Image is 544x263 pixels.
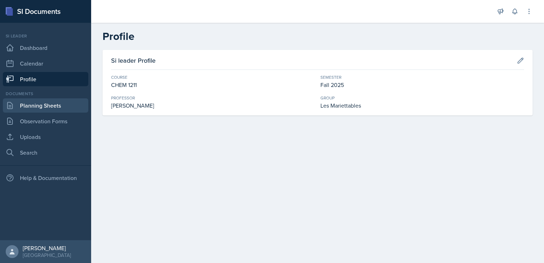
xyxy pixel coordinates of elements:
[320,101,524,110] div: Les Mariettables
[111,81,315,89] div: CHEM 1211
[3,114,88,128] a: Observation Forms
[3,171,88,185] div: Help & Documentation
[3,145,88,160] a: Search
[3,98,88,113] a: Planning Sheets
[111,74,315,81] div: Course
[3,56,88,71] a: Calendar
[111,101,315,110] div: [PERSON_NAME]
[23,244,71,252] div: [PERSON_NAME]
[3,130,88,144] a: Uploads
[23,252,71,259] div: [GEOGRAPHIC_DATA]
[111,95,315,101] div: Professor
[320,81,524,89] div: Fall 2025
[320,95,524,101] div: Group
[3,72,88,86] a: Profile
[320,74,524,81] div: Semester
[111,56,156,65] h3: Si leader Profile
[3,91,88,97] div: Documents
[3,33,88,39] div: Si leader
[103,30,533,43] h2: Profile
[3,41,88,55] a: Dashboard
